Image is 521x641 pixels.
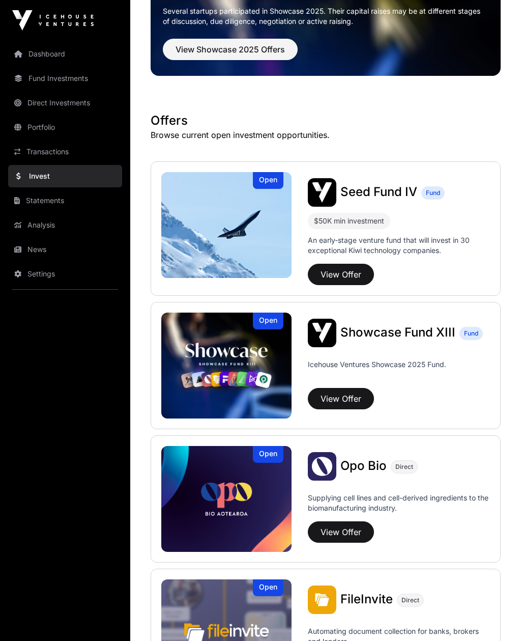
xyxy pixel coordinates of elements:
[308,213,390,229] div: $50K min investment
[340,460,387,473] a: Opo Bio
[8,165,122,187] a: Invest
[340,458,387,473] span: Opo Bio
[161,313,292,419] a: Showcase Fund XIIIOpen
[151,113,501,129] h1: Offers
[308,452,336,481] img: Opo Bio
[253,579,283,596] div: Open
[8,238,122,261] a: News
[253,446,283,463] div: Open
[340,592,393,606] span: FileInvite
[253,313,283,329] div: Open
[163,49,298,59] a: View Showcase 2025 Offers
[176,43,285,55] span: View Showcase 2025 Offers
[308,264,374,285] button: View Offer
[314,215,384,227] div: $50K min investment
[8,43,122,65] a: Dashboard
[308,235,490,256] p: An early-stage venture fund that will invest in 30 exceptional Kiwi technology companies.
[340,326,455,340] a: Showcase Fund XIII
[161,313,292,419] img: Showcase Fund XIII
[8,189,122,212] a: Statements
[8,214,122,236] a: Analysis
[161,446,292,552] a: Opo BioOpen
[308,388,374,409] button: View Offer
[161,446,292,552] img: Opo Bio
[8,141,122,163] a: Transactions
[308,521,374,543] button: View Offer
[8,263,122,285] a: Settings
[308,493,490,513] p: Supplying cell lines and cell-derived ingredients to the biomanufacturing industry.
[8,67,122,90] a: Fund Investments
[426,189,440,197] span: Fund
[308,586,336,614] img: FileInvite
[161,172,292,278] a: Seed Fund IVOpen
[340,186,417,199] a: Seed Fund IV
[163,6,488,26] p: Several startups participated in Showcase 2025. Their capital raises may be at different stages o...
[470,592,521,641] iframe: Chat Widget
[8,92,122,114] a: Direct Investments
[12,10,94,31] img: Icehouse Ventures Logo
[163,39,298,60] button: View Showcase 2025 Offers
[308,319,336,347] img: Showcase Fund XIII
[464,329,478,338] span: Fund
[340,593,393,606] a: FileInvite
[340,325,455,340] span: Showcase Fund XIII
[401,596,419,604] span: Direct
[340,184,417,199] span: Seed Fund IV
[8,116,122,138] a: Portfolio
[308,178,336,207] img: Seed Fund IV
[161,172,292,278] img: Seed Fund IV
[308,359,446,370] p: Icehouse Ventures Showcase 2025 Fund.
[395,463,413,471] span: Direct
[253,172,283,189] div: Open
[151,129,501,141] p: Browse current open investment opportunities.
